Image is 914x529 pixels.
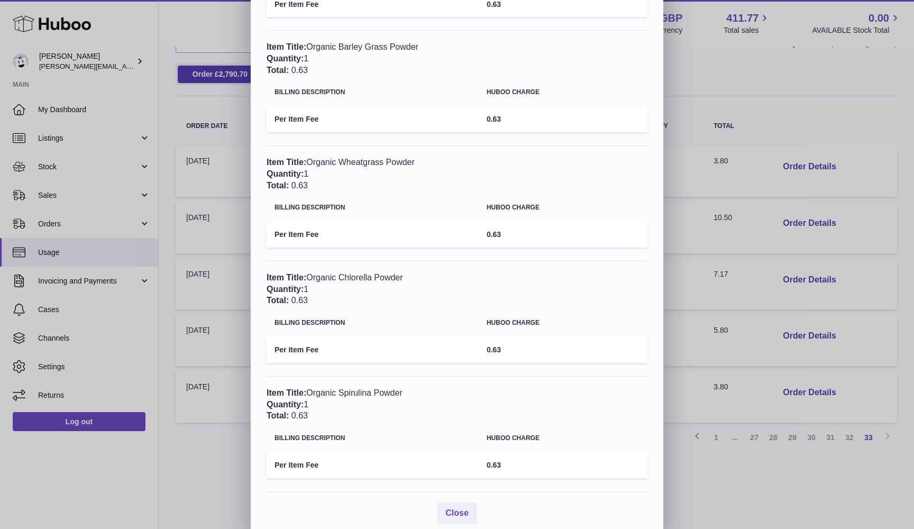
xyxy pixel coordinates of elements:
div: Organic Wheatgrass Powder 1 [267,157,647,191]
span: Total: [267,181,289,190]
span: Item Title: [267,42,306,51]
th: Billing Description [267,196,479,219]
td: Per Item Fee [267,222,479,248]
span: 0.63 [291,181,308,190]
span: 0.63 [487,115,501,123]
div: Organic Chlorella Powder 1 [267,272,647,306]
span: Quantity: [267,169,304,178]
th: Huboo charge [479,196,647,219]
span: 0.63 [487,230,501,239]
th: Billing Description [267,81,479,104]
span: Quantity: [267,285,304,294]
span: 0.63 [291,296,308,305]
span: Total: [267,296,289,305]
span: Item Title: [267,273,306,282]
th: Billing Description [267,427,479,450]
span: 0.63 [487,345,501,354]
th: Billing Description [267,312,479,334]
th: Huboo charge [479,312,647,334]
span: Item Title: [267,388,306,397]
th: Huboo charge [479,81,647,104]
td: Per Item Fee [267,452,479,478]
span: Close [445,508,469,517]
td: Per Item Fee [267,106,479,132]
span: Quantity: [267,400,304,409]
span: Item Title: [267,158,306,167]
span: Total: [267,66,289,75]
td: Per Item Fee [267,337,479,363]
button: Close [437,503,477,524]
span: 0.63 [487,461,501,469]
span: 0.63 [291,66,308,75]
div: Organic Barley Grass Powder 1 [267,41,647,76]
span: Quantity: [267,54,304,63]
span: 0.63 [291,411,308,420]
th: Huboo charge [479,427,647,450]
div: Organic Spirulina Powder 1 [267,387,647,422]
span: Total: [267,411,289,420]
